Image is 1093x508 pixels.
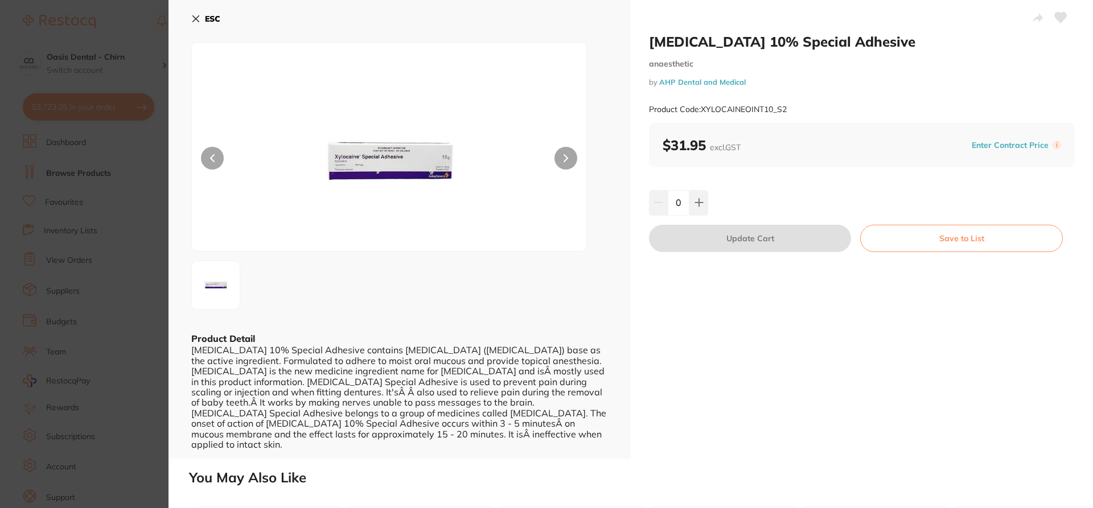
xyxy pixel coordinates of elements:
small: anaesthetic [649,59,1075,69]
small: Product Code: XYLOCAINEOINT10_S2 [649,105,787,114]
h2: [MEDICAL_DATA] 10% Special Adhesive [649,33,1075,50]
h2: You May Also Like [189,470,1088,486]
a: AHP Dental and Medical [659,77,746,86]
button: Save to List [860,225,1063,252]
label: i [1052,141,1061,150]
div: [MEDICAL_DATA] 10% Special Adhesive contains [MEDICAL_DATA] ([MEDICAL_DATA]) base as the active i... [191,345,608,449]
span: excl. GST [710,142,741,152]
b: ESC [205,14,220,24]
b: $31.95 [663,137,741,154]
button: Update Cart [649,225,851,252]
button: Enter Contract Price [968,140,1052,151]
small: by [649,78,1075,86]
b: Product Detail [191,333,255,344]
button: ESC [191,9,220,28]
img: MDM2 [271,71,508,251]
img: MDM2 [195,265,236,305]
